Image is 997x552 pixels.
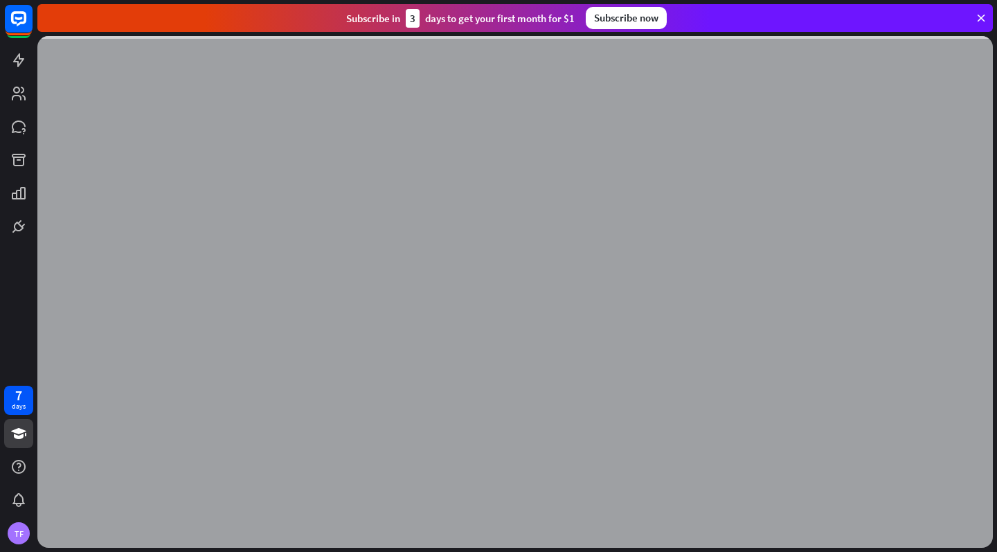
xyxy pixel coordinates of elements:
[12,402,26,411] div: days
[586,7,667,29] div: Subscribe now
[15,389,22,402] div: 7
[346,9,575,28] div: Subscribe in days to get your first month for $1
[406,9,420,28] div: 3
[4,386,33,415] a: 7 days
[8,522,30,544] div: TF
